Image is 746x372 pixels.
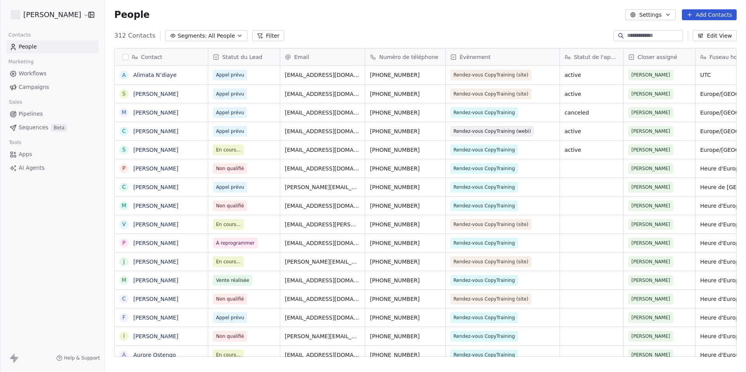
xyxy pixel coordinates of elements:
[638,53,677,61] span: Closer assigné
[631,71,670,79] span: [PERSON_NAME]
[453,314,515,322] span: Rendez-vous CopyTraining
[216,202,244,210] span: Non qualifié
[285,258,360,266] span: [PERSON_NAME][EMAIL_ADDRESS][DOMAIN_NAME]
[133,203,178,209] a: [PERSON_NAME]
[114,9,150,21] span: People
[379,53,438,61] span: Numéro de téléphone
[453,183,515,191] span: Rendez-vous CopyTraining
[6,40,98,53] a: People
[19,83,49,91] span: Campaigns
[5,56,37,68] span: Marketing
[122,146,126,154] div: S
[453,276,515,284] span: Rendez-vous CopyTraining
[122,127,126,135] div: C
[285,239,360,247] span: [EMAIL_ADDRESS][DOMAIN_NAME]
[133,296,178,302] a: [PERSON_NAME]
[6,162,98,174] a: AI Agents
[460,53,491,61] span: Évènement
[122,295,126,303] div: C
[285,202,360,210] span: [EMAIL_ADDRESS][DOMAIN_NAME]
[294,53,309,61] span: Email
[133,240,178,246] a: [PERSON_NAME]
[631,332,670,340] span: [PERSON_NAME]
[453,71,528,79] span: Rendez-vous CopyTraining (site)
[133,184,178,190] a: [PERSON_NAME]
[370,351,441,359] span: [PHONE_NUMBER]
[370,276,441,284] span: [PHONE_NUMBER]
[216,165,244,172] span: Non qualifié
[693,30,737,41] button: Edit View
[631,202,670,210] span: [PERSON_NAME]
[133,72,176,78] a: Alimata N’diaye
[5,137,24,148] span: Tools
[631,295,670,303] span: [PERSON_NAME]
[565,90,619,98] span: active
[122,71,126,79] div: A
[133,333,178,339] a: [PERSON_NAME]
[122,220,126,228] div: V
[631,314,670,322] span: [PERSON_NAME]
[574,53,619,61] span: Statut de l'appel
[453,351,515,359] span: Rendez-vous CopyTraining
[565,109,619,116] span: canceled
[122,313,125,322] div: F
[453,127,531,135] span: Rendez-vous CopyTraining (webi)
[560,49,623,65] div: Statut de l'appel
[624,49,695,65] div: Closer assigné
[56,355,100,361] a: Help & Support
[285,314,360,322] span: [EMAIL_ADDRESS][DOMAIN_NAME]
[122,276,126,284] div: M
[115,49,208,65] div: Contact
[285,165,360,172] span: [EMAIL_ADDRESS][DOMAIN_NAME]
[6,67,98,80] a: Workflows
[285,71,360,79] span: [EMAIL_ADDRESS][DOMAIN_NAME]
[122,202,126,210] div: M
[19,150,32,158] span: Apps
[133,315,178,321] a: [PERSON_NAME]
[370,165,441,172] span: [PHONE_NUMBER]
[365,49,445,65] div: Numéro de téléphone
[631,109,670,116] span: [PERSON_NAME]
[122,90,126,98] div: S
[133,110,178,116] a: [PERSON_NAME]
[370,239,441,247] span: [PHONE_NUMBER]
[122,164,125,172] div: P
[565,71,619,79] span: active
[216,127,244,135] span: Appel prévu
[6,148,98,161] a: Apps
[216,258,241,266] span: En cours...
[370,202,441,210] span: [PHONE_NUMBER]
[446,49,559,65] div: Évènement
[453,332,515,340] span: Rendez-vous CopyTraining
[216,183,244,191] span: Appel prévu
[370,127,441,135] span: [PHONE_NUMBER]
[631,351,670,359] span: [PERSON_NAME]
[453,146,515,154] span: Rendez-vous CopyTraining
[631,239,670,247] span: [PERSON_NAME]
[133,277,178,283] a: [PERSON_NAME]
[285,276,360,284] span: [EMAIL_ADDRESS][DOMAIN_NAME]
[133,91,178,97] a: [PERSON_NAME]
[631,258,670,266] span: [PERSON_NAME]
[19,70,47,78] span: Workflows
[631,276,670,284] span: [PERSON_NAME]
[565,127,619,135] span: active
[122,239,125,247] div: P
[216,295,244,303] span: Non qualifié
[285,90,360,98] span: [EMAIL_ADDRESS][DOMAIN_NAME]
[216,71,244,79] span: Appel prévu
[453,295,528,303] span: Rendez-vous CopyTraining (site)
[216,239,254,247] span: À reprogrammer
[631,221,670,228] span: [PERSON_NAME]
[216,276,249,284] span: Vente réalisée
[115,66,208,357] div: grid
[178,32,207,40] span: Segments:
[141,53,162,61] span: Contact
[133,221,178,228] a: [PERSON_NAME]
[123,257,125,266] div: J
[6,108,98,120] a: Pipelines
[631,146,670,154] span: [PERSON_NAME]
[51,124,67,132] span: Beta
[133,352,176,358] a: Aurore Ostengo
[122,183,126,191] div: C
